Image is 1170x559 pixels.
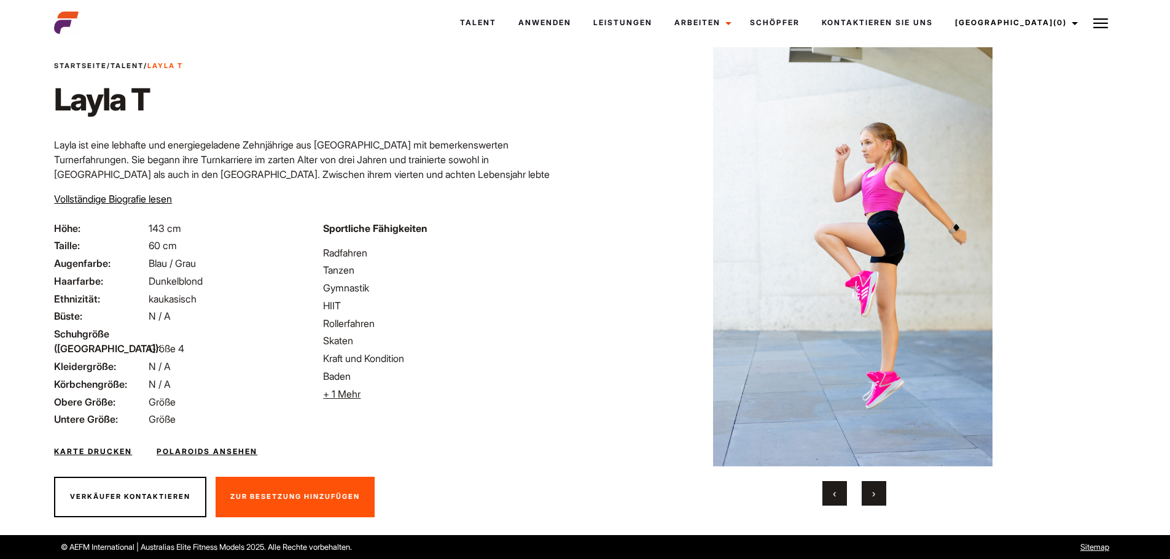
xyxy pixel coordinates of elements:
[323,317,375,330] font: Rollerfahren
[54,81,150,118] font: Layla T
[54,360,116,372] font: Kleidergröße:
[54,191,172,206] button: Vollständige Biografie lesen
[149,222,181,234] font: 143 cm
[507,6,582,39] a: Anwenden
[54,447,132,456] font: Karte drucken
[149,342,184,355] font: Größe 4
[54,477,206,517] button: Verkäufer kontaktieren
[674,18,720,27] font: Arbeiten
[54,275,103,287] font: Haarfarbe:
[54,239,80,252] font: Taille:
[149,378,171,390] font: N / A
[149,360,171,372] font: N / A
[149,396,176,408] font: Größe
[216,477,375,517] button: Zur Besetzung hinzufügen
[518,18,571,27] font: Anwenden
[107,61,111,70] font: /
[944,6,1085,39] a: [GEOGRAPHIC_DATA](0)
[593,18,652,27] font: Leistungen
[147,61,183,70] font: Layla T
[614,47,1093,466] img: 0B5A8990 Kopie
[54,257,111,269] font: Augenfarbe:
[70,492,190,501] font: Verkäufer kontaktieren
[61,542,352,552] font: © AEFM International | Australias Elite Fitness Models 2025. Alle Rechte vorbehalten.
[54,293,100,305] font: Ethnizität:
[323,388,361,400] font: + 1 Mehr
[54,222,80,234] font: Höhe:
[1053,18,1067,27] font: (0)
[822,18,933,27] font: Kontaktieren Sie uns
[54,193,172,205] font: Vollständige Biografie lesen
[149,275,203,287] font: Dunkelblond
[582,6,663,39] a: Leistungen
[54,446,132,457] a: Karte drucken
[149,257,196,269] font: Blau / Grau
[144,61,147,70] font: /
[1080,542,1109,552] a: Sitemap
[1093,16,1108,31] img: Burger-Symbol
[449,6,507,39] a: Talent
[323,299,341,312] font: HIIT
[872,487,875,499] span: Nächste
[54,413,118,425] font: Untere Größe:
[54,139,572,225] font: Layla ist eine lebhafte und energiegeladene Zehnjährige aus [GEOGRAPHIC_DATA] mit bemerkenswerten...
[111,61,144,70] a: Talent
[323,247,367,259] font: Radfahren
[750,18,800,27] font: Schöpfer
[157,447,257,456] font: Polaroids ansehen
[323,352,404,364] font: Kraft und Kondition
[54,378,127,390] font: Körbchengröße:
[149,239,177,252] font: 60 cm
[955,18,1053,27] font: [GEOGRAPHIC_DATA]
[323,264,354,276] font: Tanzen
[323,370,351,382] font: Baden
[230,492,360,501] font: Zur Besetzung hinzufügen
[872,487,875,499] font: ›
[323,282,369,294] font: Gymnastik
[54,396,115,408] font: Obere Größe:
[323,222,427,234] font: Sportliche Fähigkeiten
[149,413,176,425] font: Größe
[54,328,161,355] font: Schuhgröße ([GEOGRAPHIC_DATA]):
[739,6,811,39] a: Schöpfer
[54,310,82,322] font: Büste:
[811,6,944,39] a: Kontaktieren Sie uns
[54,10,79,35] img: cropped-aefm-brand-fav-22-square.png
[149,310,171,322] font: N / A
[149,293,197,305] font: kaukasisch
[323,334,353,347] font: Skaten
[663,6,739,39] a: Arbeiten
[833,487,836,499] span: Vorherige
[460,18,496,27] font: Talent
[833,487,836,499] font: ‹
[54,61,107,70] a: Startseite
